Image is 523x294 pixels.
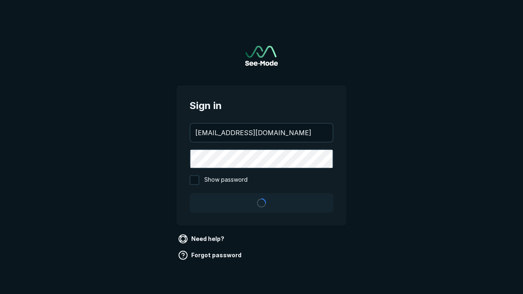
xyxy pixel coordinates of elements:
input: your@email.com [190,124,333,142]
span: Show password [204,175,248,185]
span: Sign in [190,98,333,113]
a: Go to sign in [245,46,278,66]
a: Forgot password [177,249,245,262]
a: Need help? [177,232,228,245]
img: See-Mode Logo [245,46,278,66]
